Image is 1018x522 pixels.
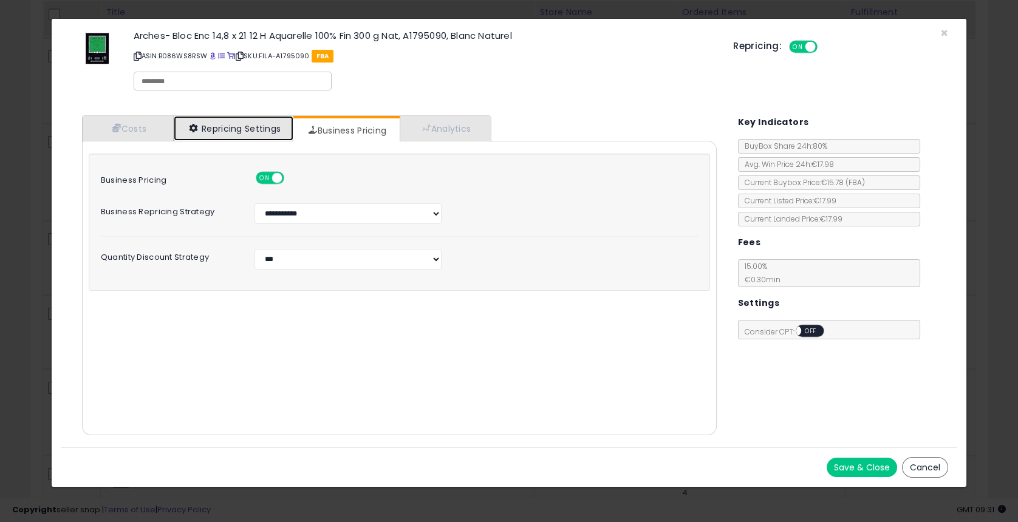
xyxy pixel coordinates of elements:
a: Repricing Settings [174,116,294,141]
a: Business Pricing [293,118,398,143]
span: OFF [801,326,821,336]
span: Consider CPT: [739,327,840,337]
button: Cancel [902,457,948,478]
p: ASIN: B086WS8RSW | SKU: FILA-A1795090 [134,46,716,66]
span: OFF [282,173,301,183]
a: BuyBox page [210,51,216,61]
h5: Settings [738,296,779,311]
button: Save & Close [827,458,897,477]
a: Your listing only [227,51,234,61]
span: ( FBA ) [845,177,865,188]
h3: Arches- Bloc Enc 14,8 x 21 12 H Aquarelle 100% Fin 300 g Nat, A1795090, Blanc Naturel [134,31,716,40]
span: €15.78 [821,177,865,188]
span: Current Landed Price: €17.99 [739,214,842,224]
img: 41z502OsdiL._SL60_.jpg [79,31,115,67]
h5: Repricing: [733,41,782,51]
a: Analytics [400,116,490,141]
span: Current Listed Price: €17.99 [739,195,836,206]
a: All offer listings [218,51,225,61]
label: Business Repricing Strategy [92,203,245,216]
a: Costs [83,116,174,141]
span: €0.30 min [739,274,781,285]
span: OFF [816,42,835,52]
span: FBA [312,50,334,63]
label: Quantity Discount Strategy [92,249,245,262]
span: × [940,24,948,42]
span: Current Buybox Price: [739,177,865,188]
span: ON [790,42,805,52]
label: Business Pricing [92,172,245,185]
span: BuyBox Share 24h: 80% [739,141,827,151]
span: Avg. Win Price 24h: €17.98 [739,159,834,169]
h5: Key Indicators [738,115,809,130]
span: ON [257,173,272,183]
span: 15.00 % [739,261,781,285]
h5: Fees [738,235,761,250]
